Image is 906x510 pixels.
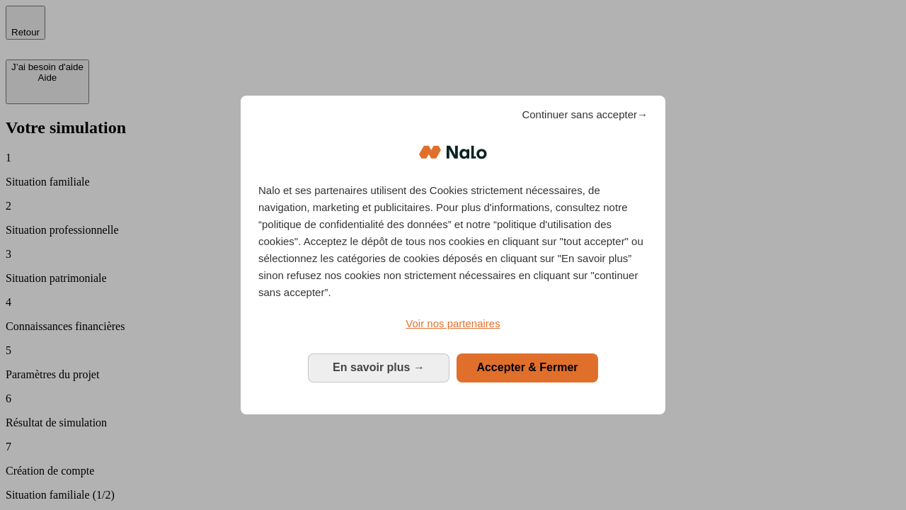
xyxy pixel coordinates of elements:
span: Accepter & Fermer [476,361,578,373]
img: Logo [419,131,487,174]
span: Voir nos partenaires [406,317,500,329]
button: Accepter & Fermer: Accepter notre traitement des données et fermer [457,353,598,382]
span: En savoir plus → [333,361,425,373]
button: En savoir plus: Configurer vos consentements [308,353,449,382]
p: Nalo et ses partenaires utilisent des Cookies strictement nécessaires, de navigation, marketing e... [258,182,648,301]
span: Continuer sans accepter→ [522,106,648,123]
a: Voir nos partenaires [258,315,648,332]
div: Bienvenue chez Nalo Gestion du consentement [241,96,665,414]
